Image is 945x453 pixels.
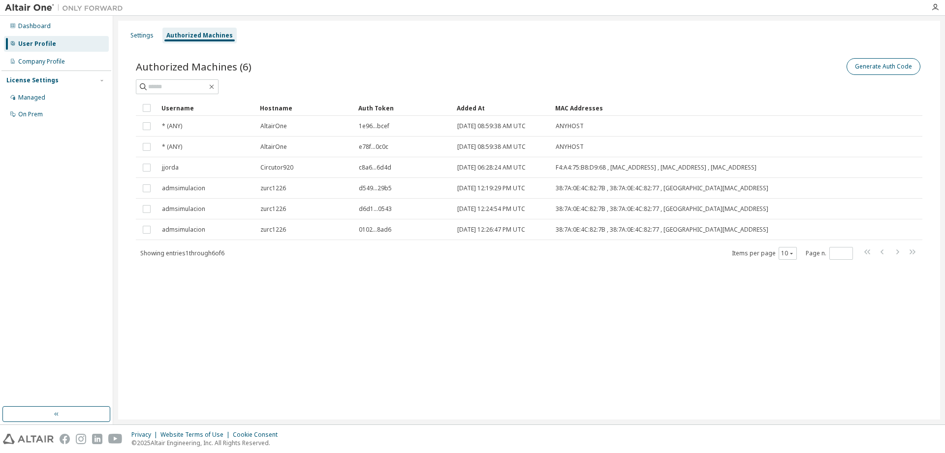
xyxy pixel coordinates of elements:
[556,122,584,130] span: ANYHOST
[162,143,182,151] span: * (ANY)
[18,58,65,66] div: Company Profile
[18,22,51,30] div: Dashboard
[556,164,756,172] span: F4:A4:75:B8:D9:68 , [MAC_ADDRESS] , [MAC_ADDRESS] , [MAC_ADDRESS]
[131,439,283,447] p: © 2025 Altair Engineering, Inc. All Rights Reserved.
[457,205,525,213] span: [DATE] 12:24:54 PM UTC
[162,205,205,213] span: admsimulacion
[359,164,391,172] span: c8a6...6d4d
[136,60,252,73] span: Authorized Machines (6)
[555,100,819,116] div: MAC Addresses
[457,143,526,151] span: [DATE] 08:59:38 AM UTC
[732,247,797,260] span: Items per page
[60,434,70,444] img: facebook.svg
[18,110,43,118] div: On Prem
[457,100,547,116] div: Added At
[130,32,154,39] div: Settings
[556,143,584,151] span: ANYHOST
[166,32,233,39] div: Authorized Machines
[260,122,287,130] span: AltairOne
[162,184,205,192] span: admsimulacion
[160,431,233,439] div: Website Terms of Use
[3,434,54,444] img: altair_logo.svg
[6,76,59,84] div: License Settings
[76,434,86,444] img: instagram.svg
[260,164,293,172] span: Circutor920
[18,94,45,102] div: Managed
[781,249,794,257] button: 10
[359,143,388,151] span: e78f...0c0c
[161,100,252,116] div: Username
[162,226,205,234] span: admsimulacion
[162,164,179,172] span: jjorda
[358,100,449,116] div: Auth Token
[260,226,286,234] span: zurc1226
[5,3,128,13] img: Altair One
[92,434,102,444] img: linkedin.svg
[806,247,853,260] span: Page n.
[260,205,286,213] span: zurc1226
[457,184,525,192] span: [DATE] 12:19:29 PM UTC
[108,434,123,444] img: youtube.svg
[18,40,56,48] div: User Profile
[847,58,920,75] button: Generate Auth Code
[359,226,391,234] span: 0102...8ad6
[131,431,160,439] div: Privacy
[359,205,392,213] span: d6d1...0543
[556,184,768,192] span: 38:7A:0E:4C:82:7B , 38:7A:0E:4C:82:77 , [GEOGRAPHIC_DATA][MAC_ADDRESS]
[359,122,389,130] span: 1e96...bcef
[556,205,768,213] span: 38:7A:0E:4C:82:7B , 38:7A:0E:4C:82:77 , [GEOGRAPHIC_DATA][MAC_ADDRESS]
[260,143,287,151] span: AltairOne
[140,249,224,257] span: Showing entries 1 through 6 of 6
[233,431,283,439] div: Cookie Consent
[457,122,526,130] span: [DATE] 08:59:38 AM UTC
[162,122,182,130] span: * (ANY)
[359,184,392,192] span: d549...29b5
[556,226,768,234] span: 38:7A:0E:4C:82:7B , 38:7A:0E:4C:82:77 , [GEOGRAPHIC_DATA][MAC_ADDRESS]
[260,100,350,116] div: Hostname
[260,184,286,192] span: zurc1226
[457,164,526,172] span: [DATE] 06:28:24 AM UTC
[457,226,525,234] span: [DATE] 12:26:47 PM UTC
